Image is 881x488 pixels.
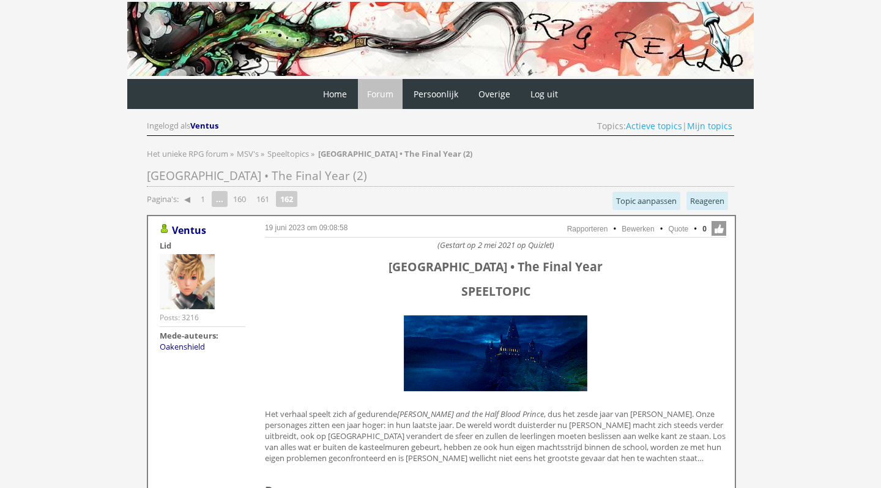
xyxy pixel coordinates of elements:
span: Speeltopics [267,148,309,159]
strong: 162 [276,191,297,207]
a: Home [314,79,356,109]
a: Mijn topics [687,120,732,132]
a: Ventus [172,223,206,237]
a: 160 [228,190,251,208]
span: » [311,148,314,159]
span: [GEOGRAPHIC_DATA] • The Final Year (2) [147,168,367,184]
img: RPG Realm - Banner [127,2,754,76]
a: Speeltopics [267,148,311,159]
strong: Mede-auteurs: [160,330,218,341]
a: ◀ [179,190,195,208]
span: Pagina's: [147,193,179,205]
a: Log uit [521,79,567,109]
a: Ventus [190,120,220,131]
a: Forum [358,79,403,109]
img: Gebruiker is online [160,224,169,234]
span: Topics: | [597,120,732,132]
img: Ventus [160,254,215,309]
span: » [261,148,264,159]
a: Oakenshield [160,341,205,352]
span: Ventus [190,120,218,131]
a: Topic aanpassen [612,192,680,210]
span: [GEOGRAPHIC_DATA] • The Final Year SPEELTOPIC [388,258,603,299]
a: 19 juni 2023 om 09:08:58 [265,223,348,232]
span: ... [212,191,228,207]
a: Bewerken [622,225,654,233]
a: Het unieke RPG forum [147,148,230,159]
div: Lid [160,240,245,251]
i: [PERSON_NAME] and the Half Blood Prince [397,408,544,419]
a: Quote [669,225,689,233]
a: MSV's [237,148,261,159]
span: 0 [702,223,707,235]
div: Posts: 3216 [160,312,199,323]
a: Persoonlijk [404,79,467,109]
div: Ingelogd als [147,120,220,132]
span: Het unieke RPG forum [147,148,228,159]
a: Rapporteren [567,225,608,233]
a: 1 [196,190,210,208]
span: MSV's [237,148,259,159]
a: 161 [251,190,274,208]
strong: [GEOGRAPHIC_DATA] • The Final Year (2) [318,148,472,159]
a: Reageren [686,192,728,210]
span: » [230,148,234,159]
i: (Gestart op 2 mei 2021 op Quizlet) [437,239,554,250]
a: Overige [469,79,519,109]
img: giphy.gif [401,312,590,394]
a: Actieve topics [626,120,682,132]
